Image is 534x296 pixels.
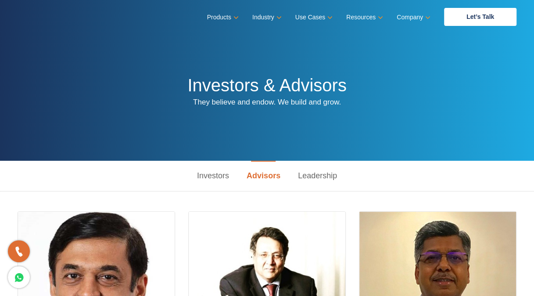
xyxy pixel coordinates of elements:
h1: Investors & Advisors [187,75,346,96]
a: Advisors [238,161,289,191]
a: Let’s Talk [444,8,516,26]
a: Leadership [289,161,346,191]
a: Resources [346,11,381,24]
a: Products [207,11,237,24]
a: Company [397,11,429,24]
a: Use Cases [295,11,331,24]
a: Investors [188,161,238,191]
a: Industry [252,11,280,24]
span: They believe and endow. We build and grow. [193,98,341,106]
